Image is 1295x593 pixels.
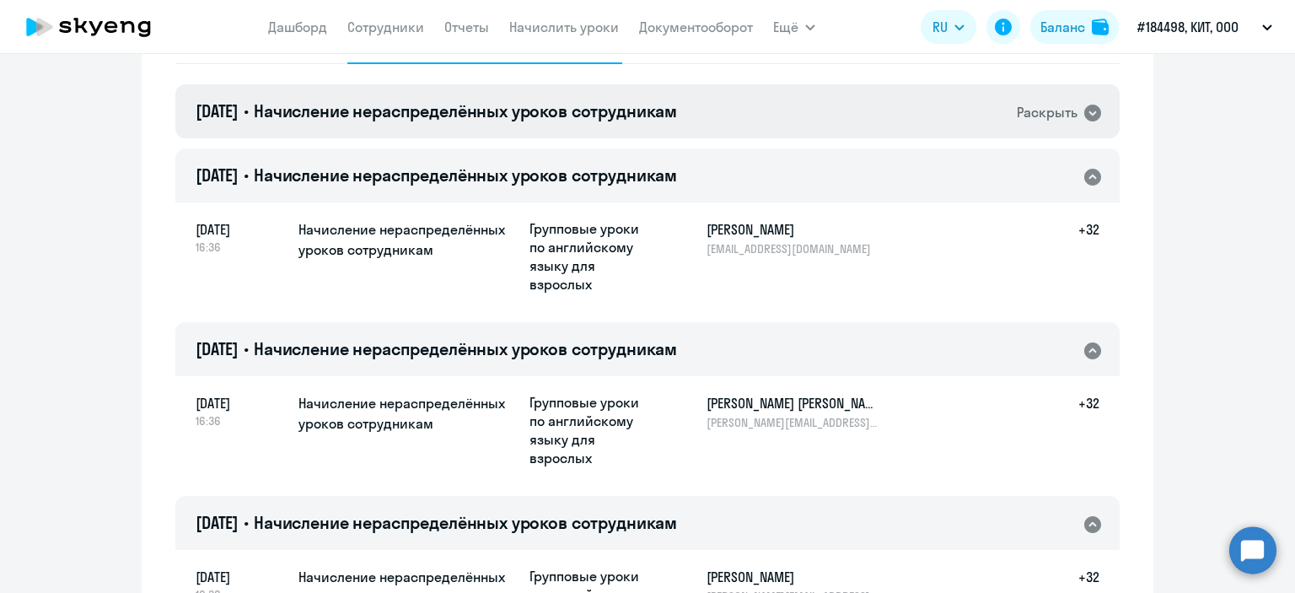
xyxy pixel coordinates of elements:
h5: +32 [1045,393,1099,467]
h5: [PERSON_NAME] [PERSON_NAME] [707,393,880,413]
button: Балансbalance [1030,10,1119,44]
span: [DATE] [196,512,239,533]
h5: [PERSON_NAME] [707,219,880,240]
h5: +32 [1045,219,1099,294]
span: • [244,164,249,186]
span: Начисление нераспределённых уроков сотрудникам [254,512,677,533]
span: 16:36 [196,413,285,429]
div: Баланс [1040,17,1085,37]
span: [DATE] [196,393,285,413]
div: Раскрыть [1017,102,1077,123]
p: Групповые уроки по английскому языку для взрослых [529,393,656,467]
span: • [244,338,249,359]
p: #184498, КИТ, ООО [1137,17,1239,37]
span: 16:36 [196,240,285,255]
span: Ещё [773,17,798,37]
h5: Начисление нераспределённых уроков сотрудникам [298,393,516,434]
button: #184498, КИТ, ООО [1129,7,1281,47]
p: Групповые уроки по английскому языку для взрослых [529,219,656,294]
a: Начислить уроки [509,19,619,35]
span: Начисление нераспределённых уроков сотрудникам [254,164,677,186]
p: [EMAIL_ADDRESS][DOMAIN_NAME] [707,241,880,256]
span: • [244,512,249,533]
img: balance [1092,19,1109,35]
button: RU [921,10,976,44]
p: [PERSON_NAME][EMAIL_ADDRESS][DOMAIN_NAME] [707,415,880,430]
span: [DATE] [196,219,285,240]
span: Начисление нераспределённых уроков сотрудникам [254,338,677,359]
span: RU [932,17,948,37]
span: [DATE] [196,100,239,121]
span: Начисление нераспределённых уроков сотрудникам [254,100,677,121]
span: [DATE] [196,164,239,186]
h5: Начисление нераспределённых уроков сотрудникам [298,219,516,260]
button: Ещё [773,10,815,44]
a: Сотрудники [347,19,424,35]
span: [DATE] [196,338,239,359]
span: [DATE] [196,567,285,587]
a: Отчеты [444,19,489,35]
a: Дашборд [268,19,327,35]
h5: [PERSON_NAME] [707,567,880,587]
span: • [244,100,249,121]
a: Документооборот [639,19,753,35]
